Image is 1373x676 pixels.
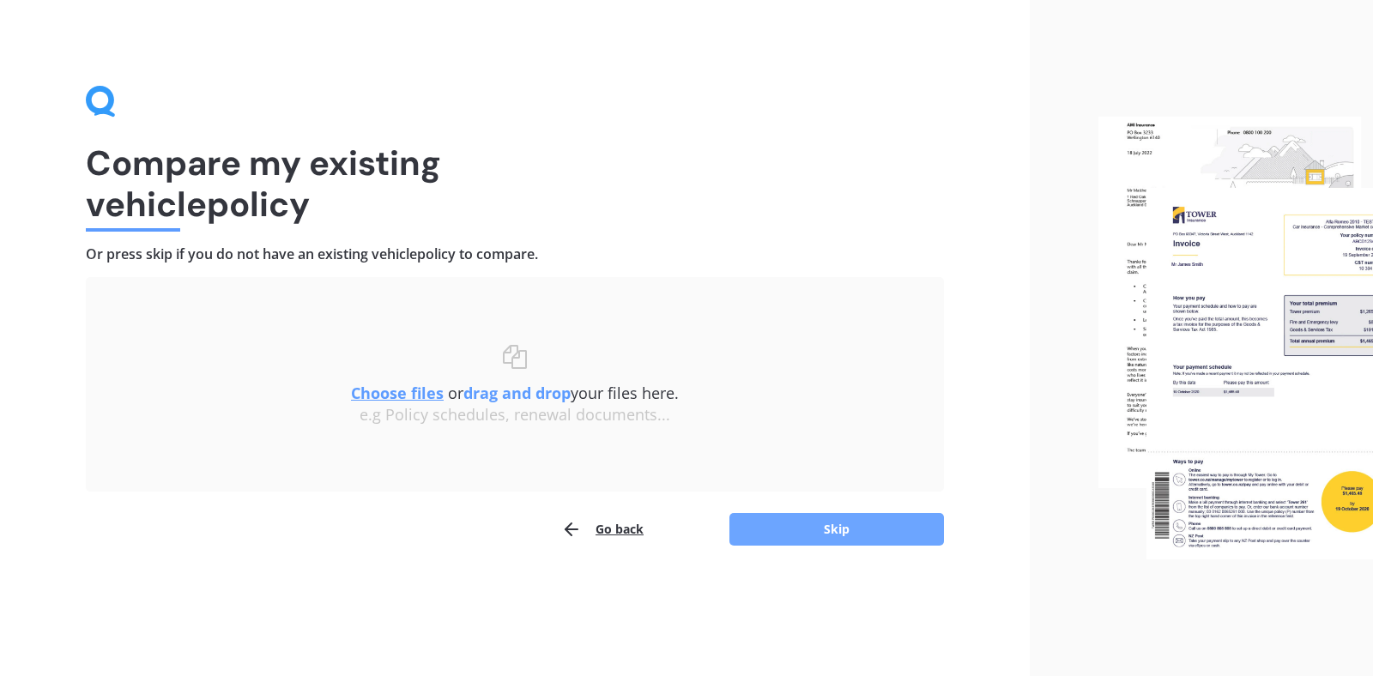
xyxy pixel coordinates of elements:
[120,406,910,425] div: e.g Policy schedules, renewal documents...
[351,383,444,403] u: Choose files
[729,513,944,546] button: Skip
[351,383,679,403] span: or your files here.
[86,142,944,225] h1: Compare my existing vehicle policy
[1098,117,1373,560] img: files.webp
[463,383,571,403] b: drag and drop
[561,512,644,546] button: Go back
[86,245,944,263] h4: Or press skip if you do not have an existing vehicle policy to compare.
